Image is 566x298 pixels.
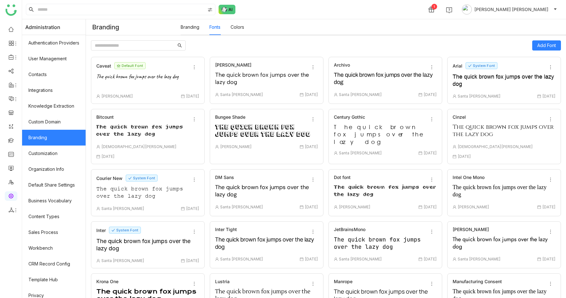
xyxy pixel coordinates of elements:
div: The quick brown fox jumps over the lazy dog [215,123,318,139]
span: [PERSON_NAME] [PERSON_NAME] [474,6,548,13]
div: Manrope [334,279,352,284]
span: [DATE] [418,205,437,209]
div: Intel One Mono [453,175,485,180]
div: The quick brown fox jumps over the lazy dog [215,184,318,200]
span: [DATE] [418,257,437,261]
nz-tag: System Font [466,62,497,69]
div: Lustria [215,279,230,284]
a: Knowledge Extraction [22,98,86,114]
a: Content Types [22,209,86,224]
div: The quick brown fox jumps over the lazy dog [96,237,199,253]
span: Santa [PERSON_NAME] [215,205,263,209]
span: [PERSON_NAME] [334,205,370,209]
div: Caveat [96,63,111,69]
span: [DATE] [181,206,199,211]
span: Santa [PERSON_NAME] [215,257,263,261]
span: Santa [PERSON_NAME] [453,257,501,261]
span: [DATE] [537,257,556,261]
span: [DATE] [453,154,471,159]
span: [DEMOGRAPHIC_DATA][PERSON_NAME] [453,144,533,149]
span: Santa [PERSON_NAME] [96,206,144,211]
div: The quick brown fox jumps over the lazy dog [453,236,556,252]
nz-tag: Default Font [114,62,146,69]
nz-tag: System Font [126,175,158,182]
div: JetBrainsMono [334,227,365,232]
img: ask-buddy-normal.svg [219,5,236,14]
div: Krona One [96,279,118,284]
img: help.svg [446,7,452,13]
div: The quick brown fox jumps over the lazy dog [334,71,437,87]
span: Administration [25,19,60,35]
div: The quick brown fox jumps over the lazy dog [215,236,318,252]
span: [DATE] [300,257,318,261]
div: [PERSON_NAME] [453,227,489,232]
span: Santa [PERSON_NAME] [215,92,263,97]
div: The quick brown fox jumps over the lazy dog [453,184,556,200]
a: User Management [22,51,86,67]
div: The quick brown fox jumps over the lazy dog [96,123,199,139]
div: Inter Tight [215,227,237,232]
div: The quick brown fox jumps over the lazy dog [334,184,437,200]
a: Branding [181,24,199,30]
div: Dot font [334,175,351,180]
div: [PERSON_NAME] [215,62,251,68]
span: [DEMOGRAPHIC_DATA][PERSON_NAME] [96,144,177,149]
div: The quick brown fox jumps over the lazy dog [215,71,318,87]
span: [DATE] [300,144,318,149]
div: The quick brown fox jumps over the lazy dog [96,185,199,201]
span: [DATE] [418,151,437,155]
a: Contacts [22,67,86,82]
span: Santa [PERSON_NAME] [334,92,382,97]
a: Integrations [22,82,86,98]
div: Archivo [334,62,350,68]
div: Arial [453,63,462,69]
a: Business Vocabulary [22,193,86,209]
span: [DATE] [181,94,199,98]
span: Add Font [537,42,556,49]
div: Courier New [96,176,123,181]
a: Template Hub [22,272,86,288]
div: The quick brown fox jumps over the lazy dog [453,73,556,89]
span: [DATE] [96,154,115,159]
span: [DATE] [537,205,556,209]
span: [DATE] [537,94,556,98]
button: Add Font [532,40,561,51]
div: Century Gothic [334,114,365,120]
a: Branding [22,130,86,146]
span: [DATE] [181,258,199,263]
img: search-type.svg [208,7,213,12]
span: [DATE] [418,92,437,97]
nz-tag: System Font [109,227,141,234]
span: Santa [PERSON_NAME] [453,94,501,98]
span: Santa [PERSON_NAME] [334,151,382,155]
a: Colors [231,24,244,30]
a: Default Share Settings [22,177,86,193]
span: [DATE] [300,92,318,97]
span: [PERSON_NAME] [453,205,489,209]
a: Custom Domain [22,114,86,130]
a: Customization [22,146,86,161]
div: Inter [96,228,106,233]
div: Bitcount [96,114,114,120]
img: avatar [462,4,472,15]
div: The quick brown fox jumps over the lazy dog [453,123,556,139]
span: Santa [PERSON_NAME] [334,257,382,261]
div: Branding [86,20,181,35]
a: Workbench [22,240,86,256]
button: [PERSON_NAME] [PERSON_NAME] [461,4,558,15]
div: 1 [431,4,437,9]
div: DM Sans [215,175,234,180]
a: Organization Info [22,161,86,177]
div: The quick brown fox jumps over the lazy dog [334,236,437,252]
div: Manufacturing Consent [453,279,502,284]
img: logo [5,4,17,16]
div: The quick brown fox jumps over the lazy dog [96,73,199,89]
span: [DATE] [300,205,318,209]
a: CRM Record Config [22,256,86,272]
a: Authentication Providers [22,35,86,51]
span: Santa [PERSON_NAME] [96,258,144,263]
div: Bungee Shade [215,114,245,120]
a: Fonts [209,24,220,30]
div: The quick brown fox jumps over the lazy dog [334,123,437,146]
span: [PERSON_NAME] [215,144,252,149]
